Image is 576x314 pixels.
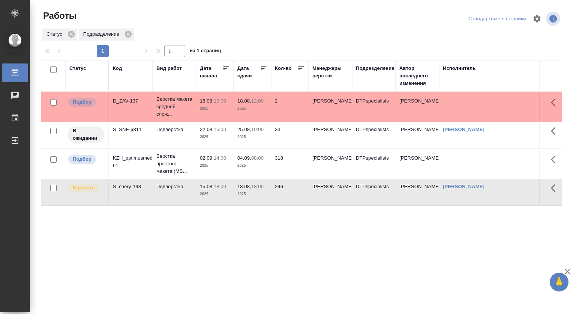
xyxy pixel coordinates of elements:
[466,13,528,25] div: split button
[156,65,182,72] div: Вид работ
[399,65,435,87] div: Автор последнего изменения
[200,190,230,198] p: 2025
[42,29,77,41] div: Статус
[79,29,134,41] div: Подразделение
[396,179,439,205] td: [PERSON_NAME]
[396,122,439,148] td: [PERSON_NAME]
[312,154,348,162] p: [PERSON_NAME]
[214,127,226,132] p: 15:00
[113,126,149,133] div: S_SNF-6811
[312,65,348,80] div: Менеджеры верстки
[190,46,221,57] span: из 1 страниц
[271,122,309,148] td: 33
[237,162,267,169] p: 2025
[67,126,105,143] div: Исполнитель назначен, приступать к работе пока рано
[443,127,484,132] a: [PERSON_NAME]
[200,184,214,189] p: 15.08,
[200,98,214,104] p: 18.08,
[352,122,396,148] td: DTPspecialists
[352,151,396,177] td: DTPspecialists
[251,155,264,161] p: 08:00
[271,94,309,120] td: 2
[546,122,564,140] button: Здесь прячутся важные кнопки
[200,155,214,161] p: 02.09,
[237,127,251,132] p: 25.08,
[46,30,65,38] p: Статус
[73,184,94,192] p: В работе
[251,127,264,132] p: 10:00
[156,152,192,175] p: Верстка простого макета (MS...
[200,65,222,80] div: Дата начала
[113,65,122,72] div: Код
[550,273,568,291] button: 🙏
[352,179,396,205] td: DTPspecialists
[237,105,267,112] p: 2025
[200,127,214,132] p: 22.08,
[214,184,226,189] p: 18:00
[312,126,348,133] p: [PERSON_NAME]
[237,98,251,104] p: 18.08,
[73,98,91,106] p: Подбор
[156,183,192,190] p: Подверстка
[113,154,149,169] div: KZH_optimusmedica-61
[271,179,309,205] td: 246
[41,10,76,22] span: Работы
[546,151,564,169] button: Здесь прячутся важные кнопки
[214,98,226,104] p: 10:00
[352,94,396,120] td: DTPspecialists
[546,179,564,197] button: Здесь прячутся важные кнопки
[356,65,394,72] div: Подразделение
[546,12,562,26] span: Посмотреть информацию
[312,183,348,190] p: [PERSON_NAME]
[237,184,251,189] p: 18.08,
[214,155,226,161] p: 14:00
[237,65,260,80] div: Дата сдачи
[312,97,348,105] p: [PERSON_NAME]
[251,184,264,189] p: 18:00
[83,30,122,38] p: Подразделение
[73,155,91,163] p: Подбор
[396,94,439,120] td: [PERSON_NAME]
[396,151,439,177] td: [PERSON_NAME]
[156,126,192,133] p: Подверстка
[200,133,230,141] p: 2025
[275,65,292,72] div: Кол-во
[113,97,149,105] div: D_ZAV-137
[237,155,251,161] p: 04.09,
[237,133,267,141] p: 2025
[69,65,86,72] div: Статус
[73,127,99,142] p: В ожидании
[546,94,564,112] button: Здесь прячутся важные кнопки
[443,184,484,189] a: [PERSON_NAME]
[237,190,267,198] p: 2025
[200,105,230,112] p: 2025
[113,183,149,190] div: S_chery-198
[200,162,230,169] p: 2025
[156,95,192,118] p: Верстка макета средней слож...
[251,98,264,104] p: 12:00
[553,274,565,290] span: 🙏
[271,151,309,177] td: 318
[443,65,476,72] div: Исполнитель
